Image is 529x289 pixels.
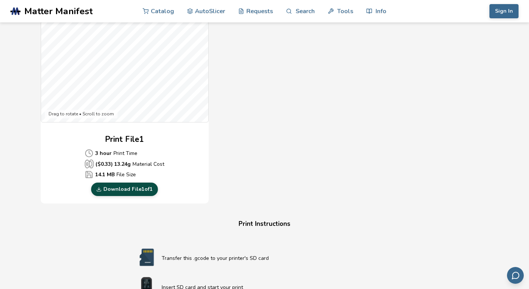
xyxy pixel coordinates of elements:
p: Material Cost [85,159,164,168]
h2: Print File 1 [105,134,144,145]
img: SD card [132,248,162,267]
p: Transfer this .gcode to your printer's SD card [162,254,398,262]
b: ($ 0.33 ) 13.24 g [96,160,131,168]
span: Average Cost [85,149,93,158]
button: Sign In [489,4,519,18]
span: Average Cost [85,170,93,179]
a: Download File1of1 [91,183,158,196]
div: Drag to rotate • Scroll to zoom [45,110,118,119]
span: Matter Manifest [24,6,93,16]
button: Send feedback via email [507,267,524,284]
p: Print Time [85,149,164,158]
b: 14.1 MB [95,171,115,178]
span: Average Cost [85,159,94,168]
p: File Size [85,170,164,179]
h4: Print Instructions [123,218,407,230]
b: 3 hour [95,149,112,157]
